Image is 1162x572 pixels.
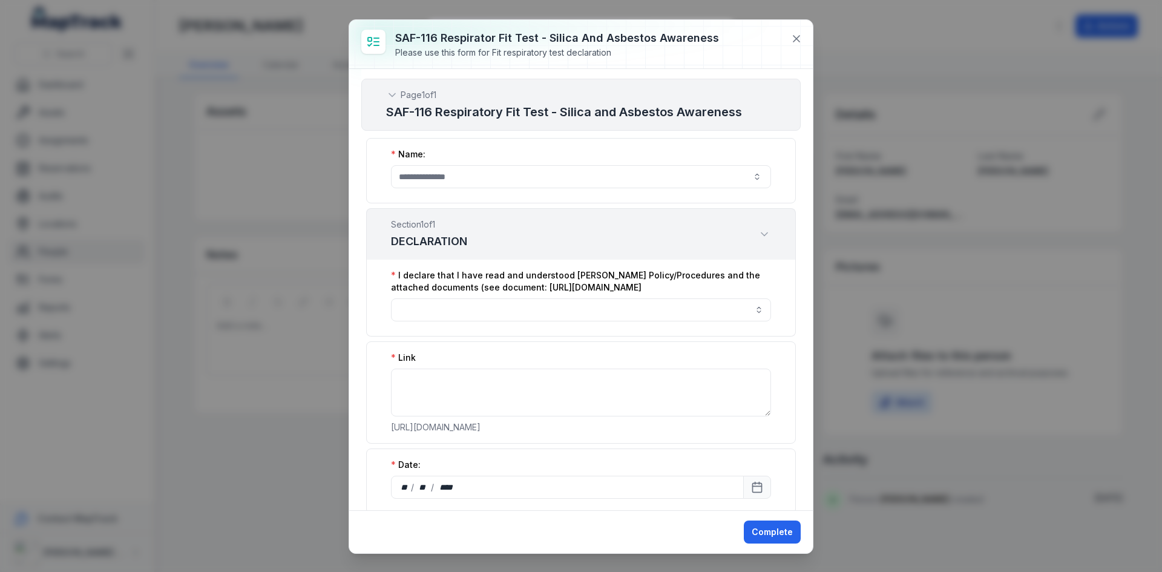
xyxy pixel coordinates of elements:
[391,421,771,433] p: [URL][DOMAIN_NAME]
[401,89,436,101] span: Page 1 of 1
[391,233,467,250] h3: DECLARATION
[758,228,771,241] button: Expand
[395,30,719,47] h3: SAF-116 Respirator Fit Test - Silica and Asbestos Awareness
[391,352,416,364] label: Link
[415,481,432,493] div: month,
[391,148,425,160] label: Name:
[411,481,415,493] div: /
[391,459,421,471] label: Date:
[743,476,771,499] button: Calendar
[391,369,771,416] textarea: :r4e:-form-item-label
[435,481,458,493] div: year,
[395,47,719,59] div: Please use this form for Fit respiratory test declaration
[391,165,771,188] input: :r46:-form-item-label
[386,104,776,120] h2: SAF-116 Respiratory Fit Test - Silica and Asbestos Awareness
[431,481,435,493] div: /
[744,521,801,544] button: Complete
[391,269,771,294] label: I declare that I have read and understood [PERSON_NAME] Policy/Procedures and the attached docume...
[399,481,411,493] div: day,
[391,219,467,231] span: Section 1 of 1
